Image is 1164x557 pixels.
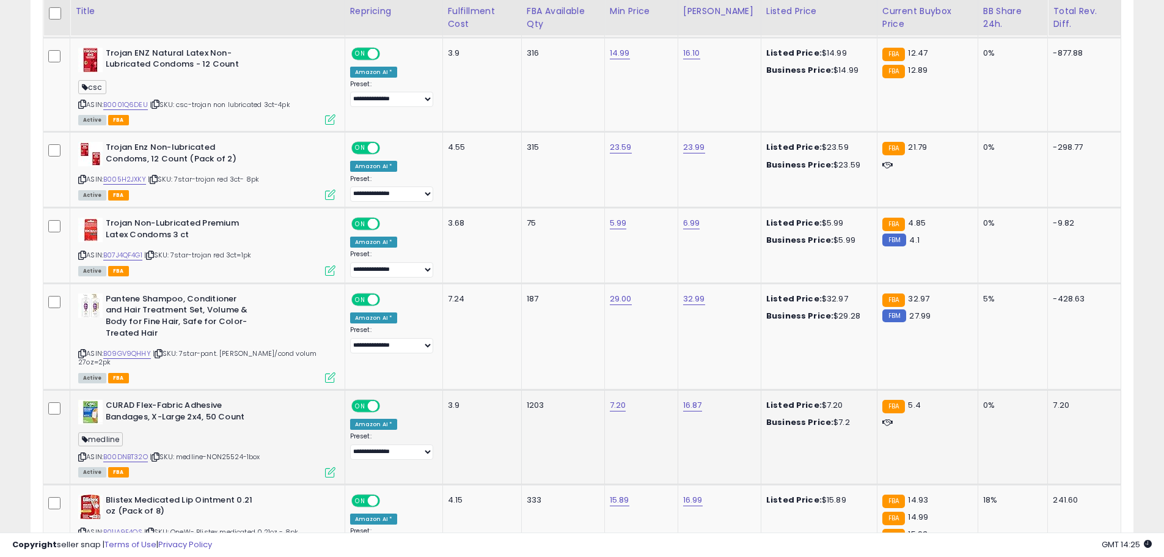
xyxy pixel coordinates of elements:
[448,218,512,229] div: 3.68
[908,47,928,59] span: 12.47
[78,467,106,478] span: All listings currently available for purchase on Amazon
[882,512,905,525] small: FBA
[1053,5,1116,31] div: Total Rev. Diff.
[908,217,926,229] span: 4.85
[78,266,106,276] span: All listings currently available for purchase on Amazon
[353,219,368,229] span: ON
[1053,293,1111,304] div: -428.63
[378,48,397,59] span: OFF
[683,141,705,153] a: 23.99
[106,293,254,342] b: Pantene Shampoo, Conditioner and Hair Treatment Set, Volume & Body for Fine Hair, Safe for Color-...
[108,266,129,276] span: FBA
[106,48,254,73] b: Trojan ENZ Natural Latex Non-Lubricated Condoms - 12 Count
[350,237,398,248] div: Amazon AI *
[108,373,129,383] span: FBA
[766,65,868,76] div: $14.99
[103,349,151,359] a: B09GV9QHHY
[108,467,129,478] span: FBA
[350,432,433,460] div: Preset:
[683,47,700,59] a: 16.10
[353,48,368,59] span: ON
[103,174,146,185] a: B005H2JXKY
[527,293,595,304] div: 187
[103,100,148,110] a: B0001Q6DEU
[527,495,595,506] div: 333
[610,141,632,153] a: 23.59
[448,48,512,59] div: 3.9
[610,5,673,18] div: Min Price
[350,514,398,525] div: Amazon AI *
[683,293,705,305] a: 32.99
[158,539,212,550] a: Privacy Policy
[882,309,906,322] small: FBM
[353,143,368,153] span: ON
[78,48,103,72] img: 51Rbv1V3T-L._SL40_.jpg
[75,5,340,18] div: Title
[106,495,254,520] b: Blistex Medicated Lip Ointment 0.21 oz (Pack of 8)
[78,293,103,318] img: 41i1m8KGiBL._SL40_.jpg
[150,452,260,462] span: | SKU: medline-NON25524-1box
[766,416,833,428] b: Business Price:
[1053,142,1111,153] div: -298.77
[882,5,973,31] div: Current Buybox Price
[1053,400,1111,411] div: 7.20
[1102,539,1152,550] span: 2025-09-11 14:25 GMT
[766,141,822,153] b: Listed Price:
[350,67,398,78] div: Amazon AI *
[448,495,512,506] div: 4.15
[148,174,259,184] span: | SKU: 7star-trojan red 3ct- 8pk
[448,5,516,31] div: Fulfillment Cost
[106,400,254,426] b: CURAD Flex-Fabric Adhesive Bandages, X-Large 2x4, 50 Count
[378,143,397,153] span: OFF
[908,494,928,506] span: 14.93
[610,47,630,59] a: 14.99
[683,5,756,18] div: [PERSON_NAME]
[610,399,626,411] a: 7.20
[106,142,254,168] b: Trojan Enz Non-lubricated Condoms, 12 Count (Pack of 2)
[78,495,103,519] img: 51UOrSe4b1L._SL40_.jpg
[766,218,868,229] div: $5.99
[104,539,156,550] a: Terms of Use
[882,142,905,155] small: FBA
[350,326,433,353] div: Preset:
[882,48,905,61] small: FBA
[78,432,123,446] span: medline
[350,5,437,18] div: Repricing
[103,250,142,260] a: B07J4QF4G1
[766,234,833,246] b: Business Price:
[882,234,906,246] small: FBM
[908,64,928,76] span: 12.89
[448,293,512,304] div: 7.24
[766,159,833,171] b: Business Price:
[908,141,927,153] span: 21.79
[150,100,290,109] span: | SKU: csc-trojan non lubricated 3ct-4pk
[766,64,833,76] b: Business Price:
[350,419,398,430] div: Amazon AI *
[766,160,868,171] div: $23.59
[766,495,868,506] div: $15.89
[527,48,595,59] div: 316
[983,142,1039,153] div: 0%
[378,401,397,411] span: OFF
[766,235,868,246] div: $5.99
[766,310,833,322] b: Business Price:
[12,539,57,550] strong: Copyright
[378,219,397,229] span: OFF
[766,293,822,304] b: Listed Price:
[78,400,335,476] div: ASIN:
[353,401,368,411] span: ON
[350,250,433,278] div: Preset:
[683,399,702,411] a: 16.87
[766,217,822,229] b: Listed Price:
[78,293,335,382] div: ASIN:
[683,217,700,229] a: 6.99
[983,495,1039,506] div: 18%
[12,539,212,551] div: seller snap | |
[78,190,106,201] span: All listings currently available for purchase on Amazon
[78,142,103,166] img: 41FIp+GAU4L._SL40_.jpg
[882,293,905,307] small: FBA
[766,400,868,411] div: $7.20
[350,175,433,202] div: Preset:
[610,217,627,229] a: 5.99
[983,5,1043,31] div: BB Share 24h.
